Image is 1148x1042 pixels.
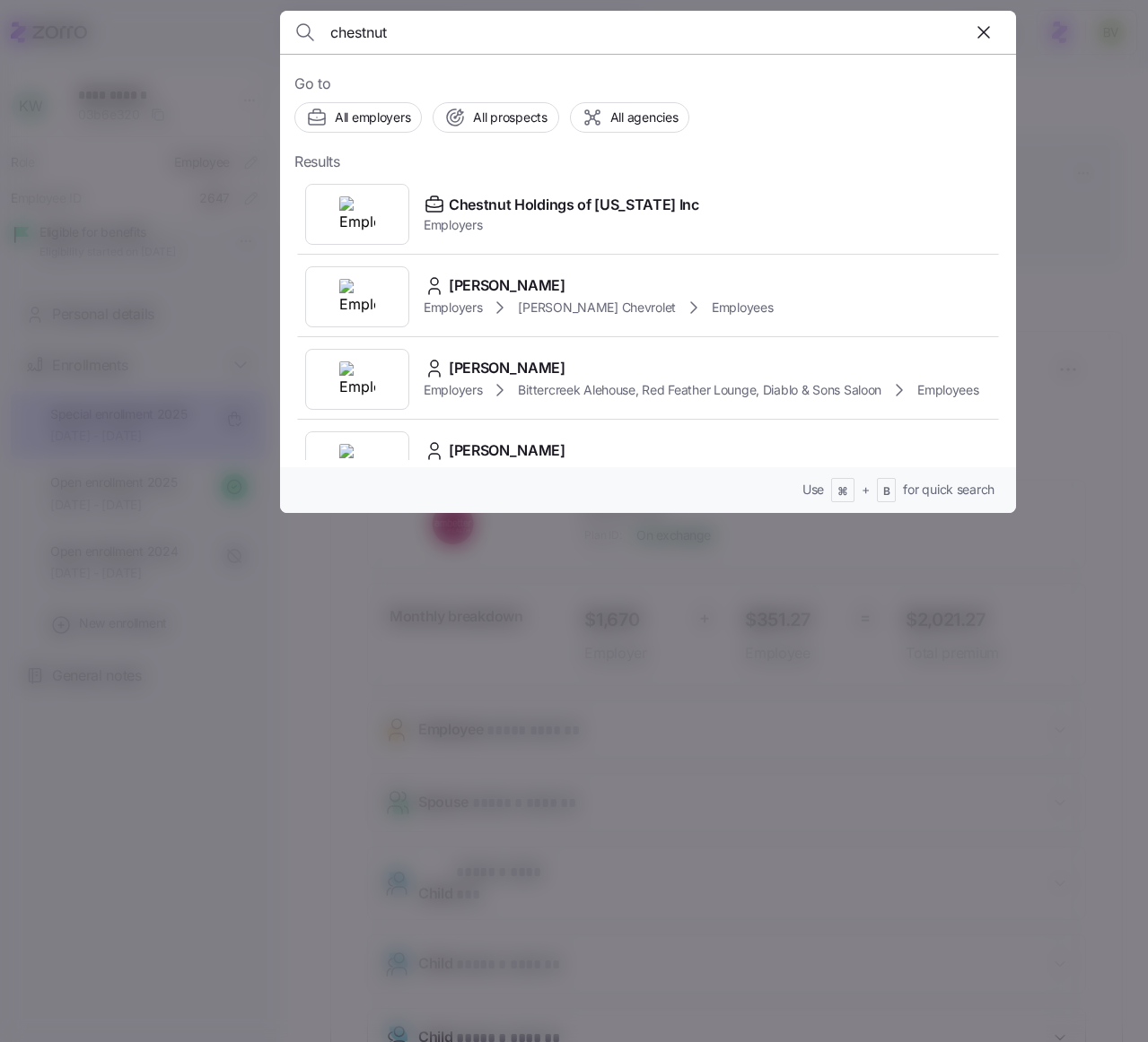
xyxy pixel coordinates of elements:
img: Employer logo [339,279,375,315]
button: All agencies [570,102,690,133]
img: Employer logo [339,196,375,232]
span: [PERSON_NAME] [449,439,565,462]
span: Employees [917,381,978,399]
span: All prospects [473,109,547,126]
span: ⌘ [837,484,848,499]
span: [PERSON_NAME] Chevrolet [518,299,676,317]
span: B [883,484,890,499]
img: Employer logo [339,444,375,480]
button: All employers [294,102,422,133]
span: Employers [424,299,482,317]
span: + [862,481,870,499]
span: Employers [424,216,699,234]
button: All prospects [433,102,558,133]
span: Bittercreek Alehouse, Red Feather Lounge, Diablo & Sons Saloon [518,381,881,399]
span: Employees [712,299,773,317]
span: Results [294,151,340,173]
span: [PERSON_NAME] [449,357,565,379]
span: Go to [294,73,1002,95]
span: for quick search [903,481,995,499]
img: Employer logo [339,361,375,397]
span: Employers [424,381,482,399]
span: All employers [335,109,410,126]
span: Use [802,481,824,499]
span: Chestnut Holdings of [US_STATE] Inc [449,194,699,216]
span: All agencies [610,109,679,126]
span: [PERSON_NAME] [449,274,565,297]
